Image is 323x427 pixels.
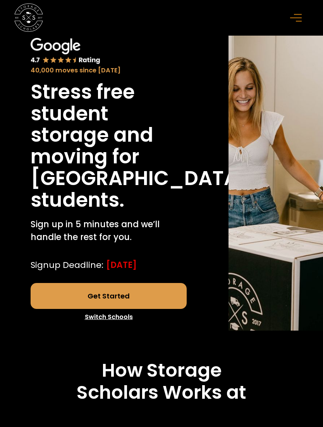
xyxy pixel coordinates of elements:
img: Google 4.7 star rating [31,38,101,65]
p: Sign up in 5 minutes and we’ll handle the rest for you. [31,218,187,244]
h1: Stress free student storage and moving for [31,81,187,168]
div: Signup Deadline: [31,259,103,271]
h2: How Storage Scholars Works at [16,359,307,404]
h1: [GEOGRAPHIC_DATA] [31,168,248,189]
div: menu [286,7,309,29]
a: home [14,3,43,32]
img: Storage Scholars main logo [14,3,43,32]
h1: students. [31,189,124,211]
a: Switch Schools [31,309,187,325]
a: Get Started [31,283,187,309]
img: Storage Scholars will have everything waiting for you in your room when you arrive to campus. [229,32,323,331]
div: 40,000 moves since [DATE] [31,66,187,75]
div: [DATE] [106,259,137,271]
